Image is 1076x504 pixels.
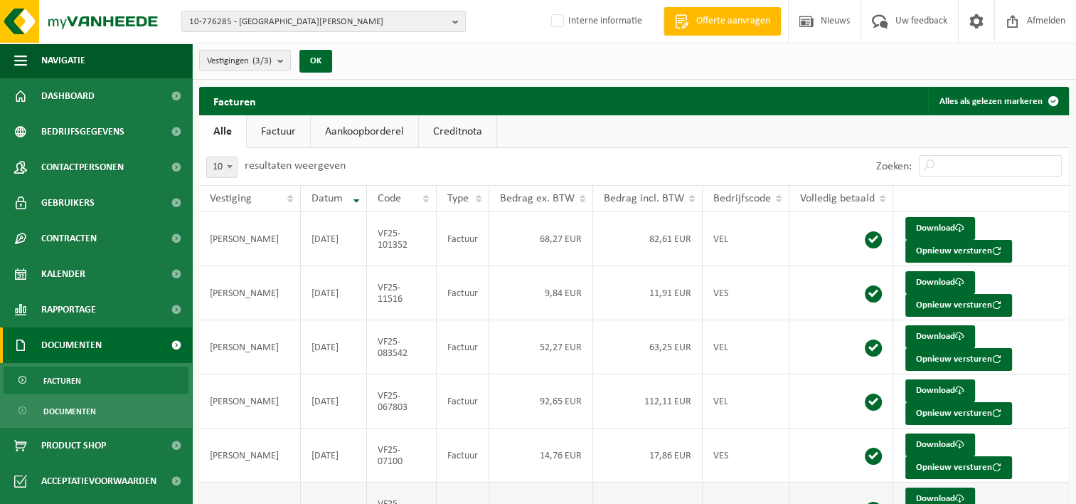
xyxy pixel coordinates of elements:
[181,11,466,32] button: 10-776285 - [GEOGRAPHIC_DATA][PERSON_NAME]
[593,266,703,320] td: 11,91 EUR
[500,193,575,204] span: Bedrag ex. BTW
[593,212,703,266] td: 82,61 EUR
[905,271,975,294] a: Download
[301,320,367,374] td: [DATE]
[199,212,301,266] td: [PERSON_NAME]
[703,320,789,374] td: VEL
[199,429,301,483] td: [PERSON_NAME]
[4,397,188,424] a: Documenten
[199,87,270,115] h2: Facturen
[41,256,85,292] span: Kalender
[437,374,489,429] td: Factuur
[664,7,781,36] a: Offerte aanvragen
[905,294,1012,317] button: Opnieuw versturen
[367,320,437,374] td: VF25-083542
[489,320,593,374] td: 52,27 EUR
[703,374,789,429] td: VEL
[245,160,346,172] label: resultaten weergeven
[301,374,367,429] td: [DATE]
[4,367,188,394] a: Facturen
[367,212,437,266] td: VF25-101352
[378,193,401,204] span: Code
[905,379,975,402] a: Download
[311,193,343,204] span: Datum
[301,429,367,483] td: [DATE]
[593,374,703,429] td: 112,11 EUR
[905,402,1012,425] button: Opnieuw versturen
[207,51,272,72] span: Vestigingen
[41,114,124,149] span: Bedrijfsgegevens
[210,193,252,204] span: Vestiging
[703,212,789,266] td: VEL
[489,266,593,320] td: 9,84 EUR
[41,428,106,463] span: Product Shop
[41,327,102,363] span: Documenten
[703,429,789,483] td: VES
[41,43,85,78] span: Navigatie
[367,429,437,483] td: VF25-07100
[800,193,875,204] span: Volledig betaald
[905,240,1012,263] button: Opnieuw versturen
[489,429,593,483] td: 14,76 EUR
[905,434,975,456] a: Download
[593,429,703,483] td: 17,86 EUR
[593,320,703,374] td: 63,25 EUR
[419,115,496,148] a: Creditnota
[905,456,1012,479] button: Opnieuw versturen
[206,157,238,178] span: 10
[447,193,469,204] span: Type
[437,212,489,266] td: Factuur
[905,325,975,348] a: Download
[301,266,367,320] td: [DATE]
[489,374,593,429] td: 92,65 EUR
[367,266,437,320] td: VF25-11516
[548,11,642,32] label: Interne informatie
[437,266,489,320] td: Factuur
[489,212,593,266] td: 68,27 EUR
[199,50,291,71] button: Vestigingen(3/3)
[199,115,246,148] a: Alle
[41,292,96,327] span: Rapportage
[905,217,975,240] a: Download
[252,56,272,65] count: (3/3)
[41,78,95,114] span: Dashboard
[876,161,912,172] label: Zoeken:
[41,463,156,499] span: Acceptatievoorwaarden
[199,320,301,374] td: [PERSON_NAME]
[703,266,789,320] td: VES
[41,185,95,221] span: Gebruikers
[437,429,489,483] td: Factuur
[41,149,124,185] span: Contactpersonen
[693,14,774,28] span: Offerte aanvragen
[301,212,367,266] td: [DATE]
[199,266,301,320] td: [PERSON_NAME]
[189,11,447,33] span: 10-776285 - [GEOGRAPHIC_DATA][PERSON_NAME]
[905,348,1012,371] button: Opnieuw versturen
[928,87,1067,115] button: Alles als gelezen markeren
[713,193,771,204] span: Bedrijfscode
[207,157,237,177] span: 10
[43,398,96,425] span: Documenten
[299,50,332,73] button: OK
[199,374,301,429] td: [PERSON_NAME]
[43,367,81,394] span: Facturen
[604,193,684,204] span: Bedrag incl. BTW
[41,221,97,256] span: Contracten
[247,115,310,148] a: Factuur
[437,320,489,374] td: Factuur
[367,374,437,429] td: VF25-067803
[311,115,418,148] a: Aankoopborderel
